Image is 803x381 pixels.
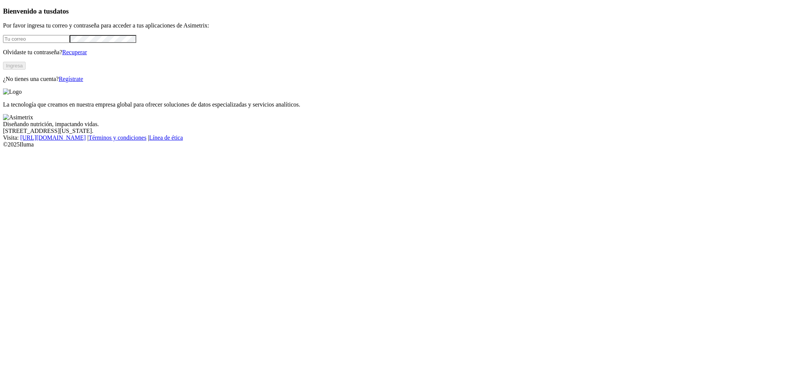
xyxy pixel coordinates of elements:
p: La tecnología que creamos en nuestra empresa global para ofrecer soluciones de datos especializad... [3,101,800,108]
h3: Bienvenido a tus [3,7,800,15]
a: Términos y condiciones [88,134,146,141]
a: Recuperar [62,49,87,55]
div: Visita : | | [3,134,800,141]
p: Olvidaste tu contraseña? [3,49,800,56]
img: Logo [3,88,22,95]
p: Por favor ingresa tu correo y contraseña para acceder a tus aplicaciones de Asimetrix: [3,22,800,29]
a: Línea de ética [149,134,183,141]
div: Diseñando nutrición, impactando vidas. [3,121,800,128]
img: Asimetrix [3,114,33,121]
div: © 2025 Iluma [3,141,800,148]
button: Ingresa [3,62,26,70]
a: [URL][DOMAIN_NAME] [20,134,86,141]
input: Tu correo [3,35,70,43]
p: ¿No tienes una cuenta? [3,76,800,82]
div: [STREET_ADDRESS][US_STATE]. [3,128,800,134]
span: datos [53,7,69,15]
a: Regístrate [59,76,83,82]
